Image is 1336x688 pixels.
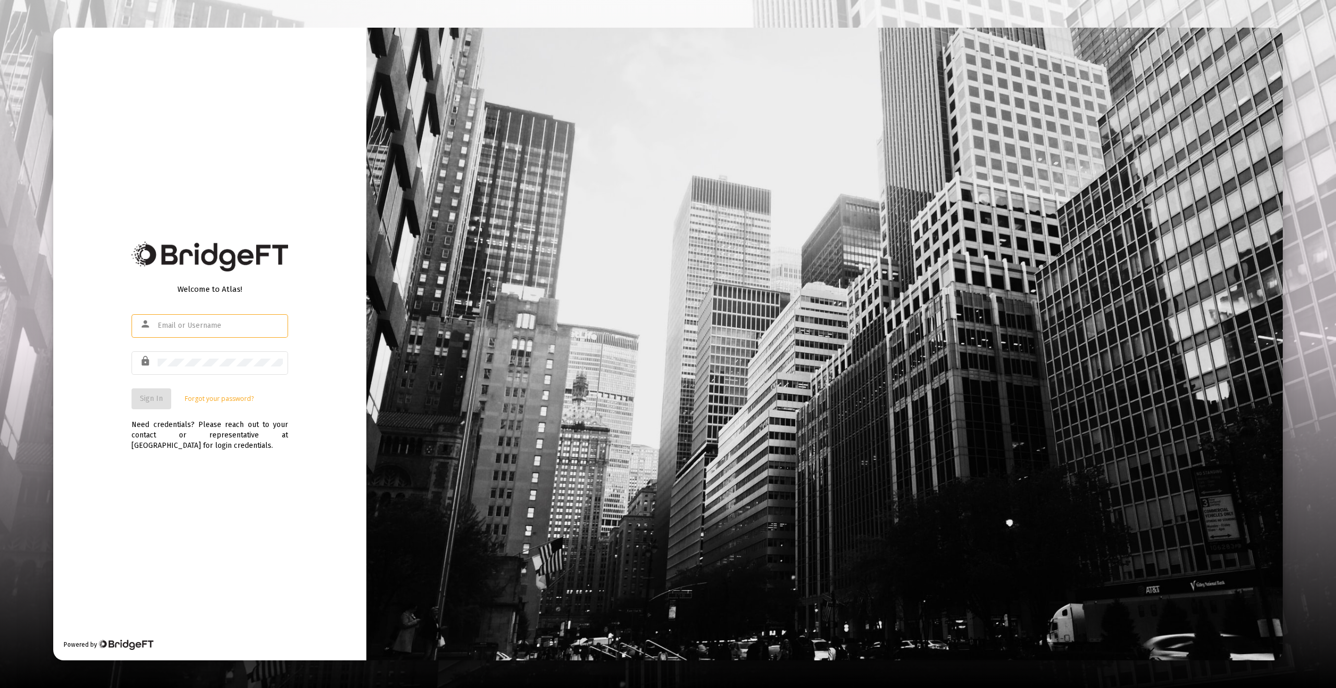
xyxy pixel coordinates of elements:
[132,242,288,271] img: Bridge Financial Technology Logo
[132,409,288,451] div: Need credentials? Please reach out to your contact or representative at [GEOGRAPHIC_DATA] for log...
[132,388,171,409] button: Sign In
[140,318,152,330] mat-icon: person
[185,394,254,404] a: Forgot your password?
[158,322,283,330] input: Email or Username
[132,284,288,294] div: Welcome to Atlas!
[64,639,153,650] div: Powered by
[140,355,152,367] mat-icon: lock
[140,394,163,403] span: Sign In
[98,639,153,650] img: Bridge Financial Technology Logo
